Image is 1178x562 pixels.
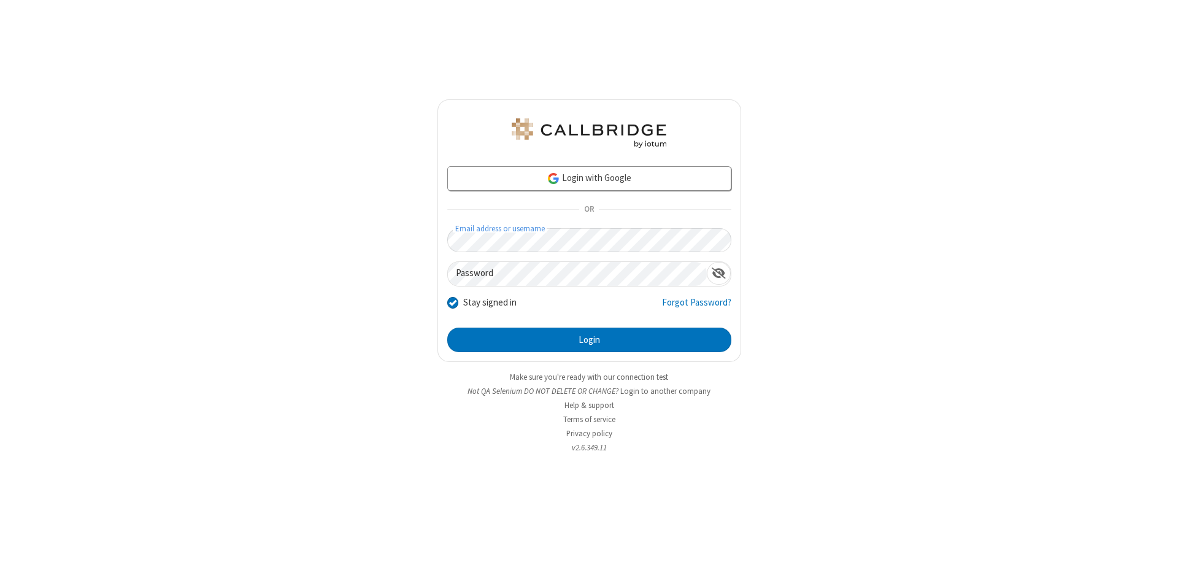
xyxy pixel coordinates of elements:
a: Help & support [564,400,614,410]
li: Not QA Selenium DO NOT DELETE OR CHANGE? [437,385,741,397]
button: Login [447,328,731,352]
button: Login to another company [620,385,710,397]
a: Login with Google [447,166,731,191]
a: Forgot Password? [662,296,731,319]
label: Stay signed in [463,296,517,310]
a: Privacy policy [566,428,612,439]
img: QA Selenium DO NOT DELETE OR CHANGE [509,118,669,148]
a: Make sure you're ready with our connection test [510,372,668,382]
div: Show password [707,262,731,285]
a: Terms of service [563,414,615,425]
input: Password [448,262,707,286]
input: Email address or username [447,228,731,252]
li: v2.6.349.11 [437,442,741,453]
span: OR [579,201,599,218]
img: google-icon.png [547,172,560,185]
